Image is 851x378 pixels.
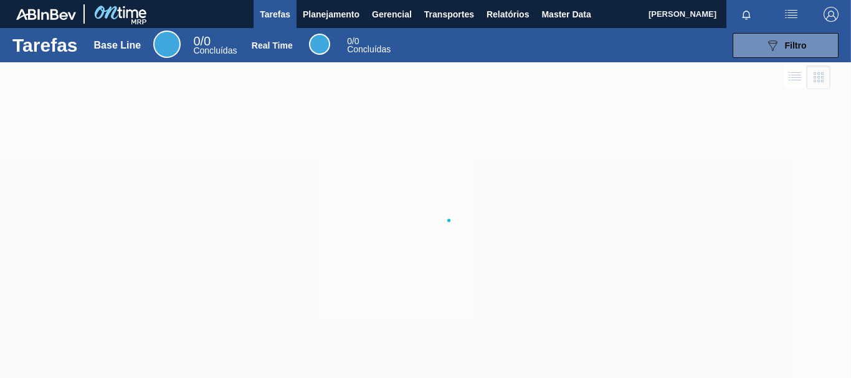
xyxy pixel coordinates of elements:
[16,9,76,20] img: TNhmsLtSVTkK8tSr43FrP2fwEKptu5GPRR3wAAAABJRU5ErkJggg==
[347,37,391,54] div: Real Time
[193,36,237,55] div: Base Line
[733,33,839,58] button: Filtro
[785,40,807,50] span: Filtro
[347,44,391,54] span: Concluídas
[487,7,529,22] span: Relatórios
[193,45,237,55] span: Concluídas
[824,7,839,22] img: Logout
[424,7,474,22] span: Transportes
[541,7,591,22] span: Master Data
[12,38,78,52] h1: Tarefas
[372,7,412,22] span: Gerencial
[94,40,141,51] div: Base Line
[260,7,290,22] span: Tarefas
[193,34,200,48] span: 0
[252,40,293,50] div: Real Time
[347,36,352,46] span: 0
[784,7,799,22] img: userActions
[309,34,330,55] div: Real Time
[726,6,766,23] button: Notificações
[153,31,181,58] div: Base Line
[303,7,359,22] span: Planejamento
[193,34,211,48] span: / 0
[347,36,359,46] span: / 0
